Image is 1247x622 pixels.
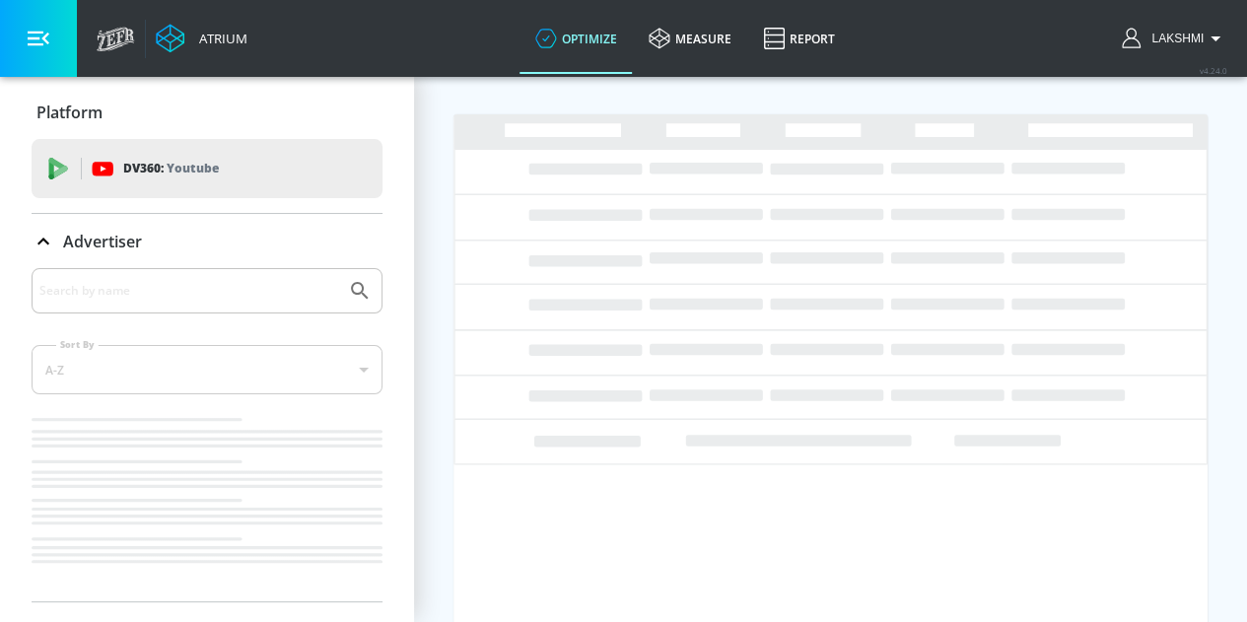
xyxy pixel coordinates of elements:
input: Search by name [39,278,338,304]
div: A-Z [32,345,382,394]
div: Advertiser [32,214,382,269]
div: Platform [32,85,382,140]
div: Advertiser [32,268,382,601]
a: Report [747,3,851,74]
nav: list of Advertiser [32,410,382,601]
div: DV360: Youtube [32,139,382,198]
p: Youtube [167,158,219,178]
label: Sort By [56,338,99,351]
a: measure [633,3,747,74]
p: Platform [36,102,103,123]
button: Lakshmi [1122,27,1227,50]
p: Advertiser [63,231,142,252]
p: DV360: [123,158,219,179]
a: optimize [520,3,633,74]
div: Atrium [191,30,247,47]
a: Atrium [156,24,247,53]
span: login as: lakshmi.radhakrishnan@involvedmedia.ca [1143,32,1204,45]
span: v 4.24.0 [1200,65,1227,76]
